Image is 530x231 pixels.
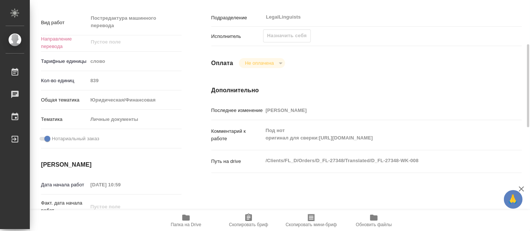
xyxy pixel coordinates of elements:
span: 🙏 [507,192,520,207]
button: Скопировать мини-бриф [280,210,343,231]
button: Папка на Drive [155,210,217,231]
textarea: Под нот оригинал для сверки:[URL][DOMAIN_NAME] [263,124,496,144]
span: Скопировать мини-бриф [285,222,337,227]
button: Обновить файлы [343,210,405,231]
h4: Оплата [211,59,233,68]
h4: [PERSON_NAME] [41,160,182,169]
span: Обновить файлы [356,222,392,227]
span: Папка на Drive [171,222,201,227]
p: Подразделение [211,14,263,22]
button: 🙏 [504,190,523,209]
p: Общая тематика [41,96,88,104]
button: Скопировать бриф [217,210,280,231]
p: Тематика [41,116,88,123]
div: Юридическая/Финансовая [88,94,182,106]
div: Личные документы [88,113,182,126]
input: Пустое поле [88,179,153,190]
p: Направление перевода [41,35,88,50]
p: Кол-во единиц [41,77,88,84]
div: Не оплачена [239,58,285,68]
input: Пустое поле [88,201,153,212]
p: Путь на drive [211,158,263,165]
span: Скопировать бриф [229,222,268,227]
span: Нотариальный заказ [52,135,99,142]
input: Пустое поле [88,75,182,86]
textarea: /Clients/FL_D/Orders/D_FL-27348/Translated/D_FL-27348-WK-008 [263,154,496,167]
p: Последнее изменение [211,107,263,114]
p: Дата начала работ [41,181,88,189]
button: Не оплачена [243,60,276,66]
p: Факт. дата начала работ [41,199,88,214]
input: Пустое поле [263,105,496,116]
input: Пустое поле [90,38,164,46]
p: Комментарий к работе [211,128,263,142]
h4: Дополнительно [211,86,522,95]
p: Исполнитель [211,33,263,40]
p: Тарифные единицы [41,58,88,65]
div: слово [88,55,182,68]
p: Вид работ [41,19,88,26]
